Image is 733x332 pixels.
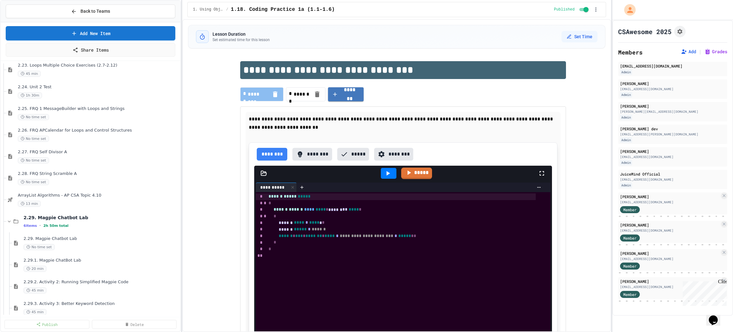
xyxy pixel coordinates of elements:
div: My Account [618,3,637,17]
div: [EMAIL_ADDRESS][DOMAIN_NAME] [620,177,725,182]
span: / [226,7,228,12]
div: Admin [620,137,632,143]
span: • [39,223,41,228]
div: [EMAIL_ADDRESS][PERSON_NAME][DOMAIN_NAME] [620,132,725,137]
span: 2.29. Magpie Chatbot Lab [24,215,179,220]
div: Admin [620,115,632,120]
span: 2.28. FRQ String Scramble A [18,171,179,177]
div: Admin [620,92,632,97]
div: Admin [620,69,632,75]
div: [PERSON_NAME] [620,250,720,256]
span: No time set [24,244,55,250]
span: 2.27. FRQ Self Divisor A [18,149,179,155]
span: 2.29.1. Magpie ChatBot Lab [24,258,179,263]
iframe: chat widget [706,307,727,326]
div: Chat with us now!Close [3,3,44,40]
div: [PERSON_NAME] dev [620,126,725,132]
span: 45 min [24,309,46,315]
iframe: chat widget [680,279,727,306]
span: 2.26. FRQ APCalendar for Loops and Control Structures [18,128,179,133]
button: Assignment Settings [674,26,686,37]
a: Delete [92,320,177,329]
button: Set Time [562,31,597,42]
div: [EMAIL_ADDRESS][DOMAIN_NAME] [620,285,720,289]
a: Share Items [6,43,175,57]
span: ArrayList Algorithms - AP CSA Topic 4.10 [18,193,179,198]
div: [PERSON_NAME] [620,148,725,154]
span: 2.29. Magpie Chatbot Lab [24,236,179,242]
div: [EMAIL_ADDRESS][DOMAIN_NAME] [620,228,720,233]
div: [PERSON_NAME] [620,103,725,109]
div: [PERSON_NAME] [620,81,725,86]
span: No time set [18,114,49,120]
span: 2.23. Loops Multiple Choice Exercises (2.7-2.12) [18,63,179,68]
div: [EMAIL_ADDRESS][DOMAIN_NAME] [620,63,725,69]
div: Admin [620,160,632,165]
span: Member [623,207,637,213]
div: [PERSON_NAME] [620,194,720,199]
a: Publish [4,320,89,329]
h2: Members [618,48,643,57]
div: [EMAIL_ADDRESS][DOMAIN_NAME] [620,256,720,261]
span: 1.18. Coding Practice 1a (1.1-1.6) [231,6,335,13]
span: 45 min [24,287,46,293]
span: 45 min [18,71,41,77]
div: JuiceMind Official [620,171,725,177]
span: 1h 30m [18,92,42,98]
span: No time set [18,136,49,142]
h1: CSAwesome 2025 [618,27,672,36]
span: 13 min [18,201,41,207]
span: 2.29.3. Activity 3: Better Keyword Detection [24,301,179,307]
button: Add [681,48,696,55]
span: Back to Teams [80,8,110,15]
span: 2.24. Unit 2 Test [18,84,179,90]
span: Member [623,235,637,241]
div: [EMAIL_ADDRESS][DOMAIN_NAME] [620,155,725,159]
div: Admin [620,183,632,188]
span: | [699,48,702,55]
div: Content is published and visible to students [554,6,590,13]
span: Member [623,292,637,297]
div: [PERSON_NAME] [620,222,720,228]
div: [PERSON_NAME] [620,278,720,284]
span: No time set [18,157,49,163]
span: 1. Using Objects and Methods [193,7,223,12]
button: Grades [704,48,727,55]
h3: Lesson Duration [213,31,270,37]
span: 2h 50m total [43,224,68,228]
div: [EMAIL_ADDRESS][DOMAIN_NAME] [620,200,720,205]
button: Back to Teams [6,4,175,18]
div: [EMAIL_ADDRESS][DOMAIN_NAME] [620,87,725,91]
span: 2.29.2. Activity 2: Running Simplified Magpie Code [24,279,179,285]
span: 2.25. FRQ 1 MessageBuilder with Loops and Strings [18,106,179,112]
div: [PERSON_NAME][EMAIL_ADDRESS][DOMAIN_NAME] [620,109,725,114]
span: 20 min [24,266,46,272]
span: 6 items [24,224,37,228]
span: Member [623,263,637,269]
p: Set estimated time for this lesson [213,37,270,42]
span: No time set [18,179,49,185]
a: Add New Item [6,26,175,40]
span: Published [554,7,575,12]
